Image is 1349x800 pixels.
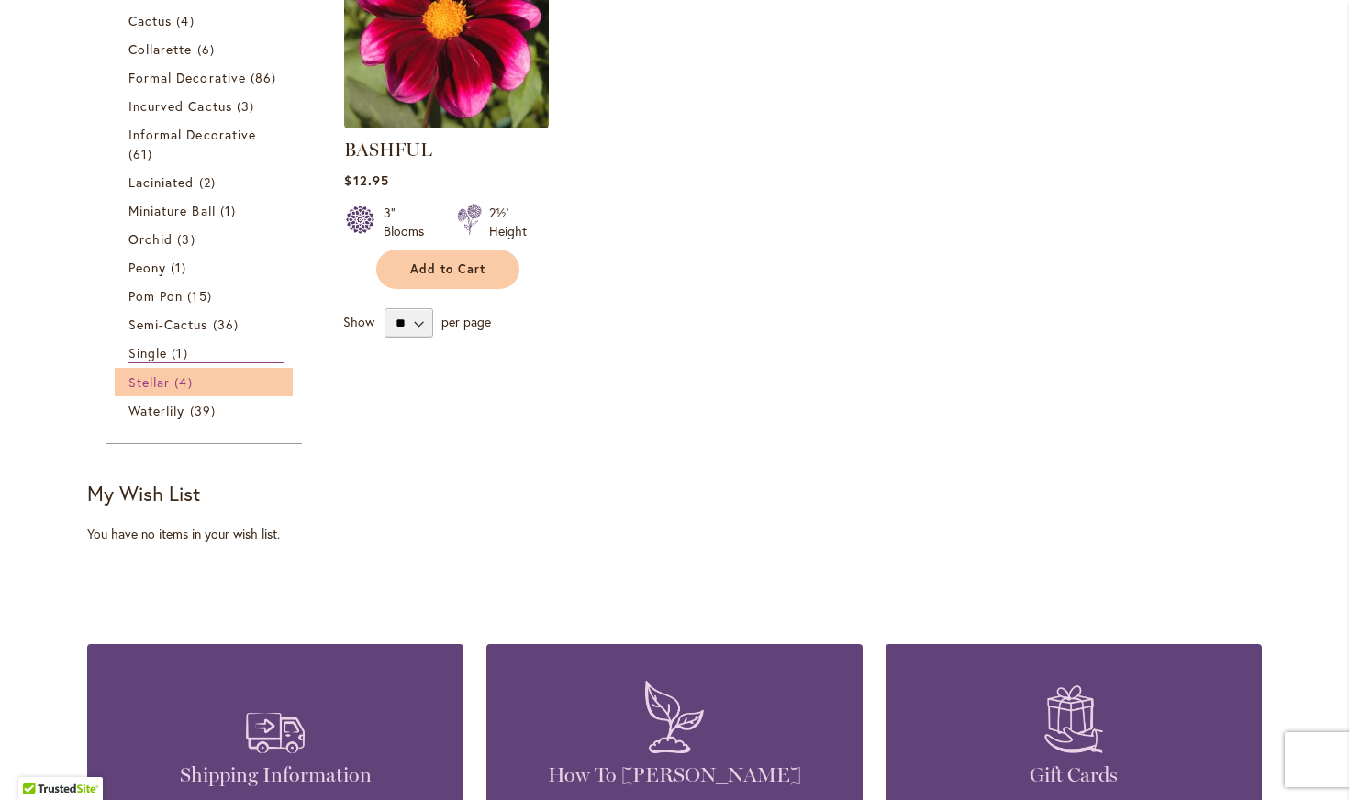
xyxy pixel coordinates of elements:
span: Stellar [128,373,170,391]
a: Orchid 3 [128,229,284,249]
a: Formal Decorative 86 [128,68,284,87]
a: Miniature Ball 1 [128,201,284,220]
h4: Gift Cards [913,762,1234,788]
div: 3" Blooms [384,204,435,240]
span: 39 [190,401,220,420]
strong: My Wish List [87,480,200,506]
a: Single 1 [128,343,284,363]
span: $12.95 [344,172,388,189]
span: 4 [174,372,196,392]
h4: Shipping Information [115,762,436,788]
a: Collarette 6 [128,39,284,59]
span: 1 [171,258,191,277]
span: Single [128,344,167,361]
span: Informal Decorative [128,126,256,143]
span: Show [343,313,374,330]
span: 4 [176,11,198,30]
a: Waterlily 39 [128,401,284,420]
a: Stellar 4 [128,372,284,392]
span: Incurved Cactus [128,97,232,115]
a: BASHFUL [344,115,549,132]
span: 2 [199,172,220,192]
span: Formal Decorative [128,69,246,86]
a: Informal Decorative 61 [128,125,284,163]
span: Laciniated [128,173,195,191]
span: 3 [237,96,259,116]
div: 2½' Height [489,204,527,240]
span: Peony [128,259,166,276]
h4: How To [PERSON_NAME] [514,762,835,788]
span: Pom Pon [128,287,183,305]
span: Semi-Cactus [128,316,208,333]
span: 1 [172,343,192,362]
a: Pom Pon 15 [128,286,284,306]
a: Peony 1 [128,258,284,277]
span: Collarette [128,40,193,58]
span: 61 [128,144,157,163]
iframe: Launch Accessibility Center [14,735,65,786]
a: BASHFUL [344,139,432,161]
a: Incurved Cactus 3 [128,96,284,116]
span: 86 [251,68,281,87]
a: Laciniated 2 [128,172,284,192]
span: 6 [197,39,219,59]
span: Cactus [128,12,172,29]
span: Add to Cart [410,261,485,277]
span: per page [441,313,491,330]
div: You have no items in your wish list. [87,525,332,543]
span: 3 [177,229,199,249]
a: Semi-Cactus 36 [128,315,284,334]
span: Orchid [128,230,173,248]
a: Cactus 4 [128,11,284,30]
span: Waterlily [128,402,184,419]
span: 1 [220,201,240,220]
button: Add to Cart [376,250,519,289]
span: 36 [213,315,243,334]
span: 15 [187,286,216,306]
span: Miniature Ball [128,202,216,219]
